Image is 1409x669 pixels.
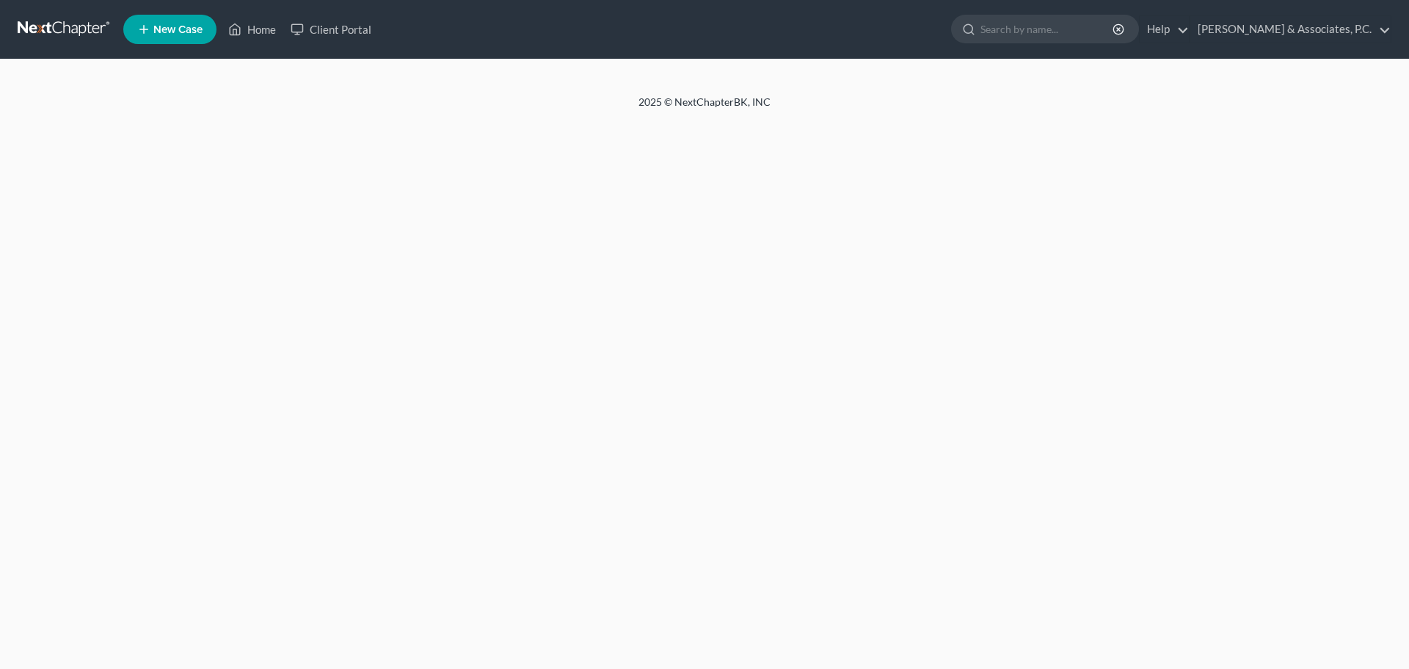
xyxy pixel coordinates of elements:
a: Home [221,16,283,43]
a: Help [1140,16,1189,43]
div: 2025 © NextChapterBK, INC [286,95,1123,121]
input: Search by name... [980,15,1115,43]
a: Client Portal [283,16,379,43]
span: New Case [153,24,203,35]
a: [PERSON_NAME] & Associates, P.C. [1190,16,1391,43]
